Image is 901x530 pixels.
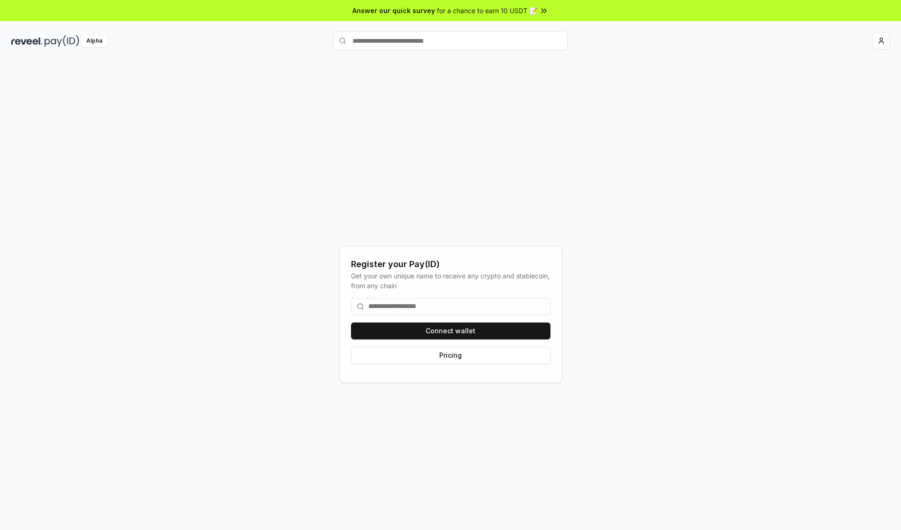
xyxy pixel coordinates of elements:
div: Get your own unique name to receive any crypto and stablecoin, from any chain [351,271,550,291]
div: Register your Pay(ID) [351,258,550,271]
span: for a chance to earn 10 USDT 📝 [437,6,537,15]
span: Answer our quick survey [352,6,435,15]
div: Alpha [81,35,107,47]
button: Connect wallet [351,323,550,339]
img: pay_id [45,35,79,47]
img: reveel_dark [11,35,43,47]
button: Pricing [351,347,550,364]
